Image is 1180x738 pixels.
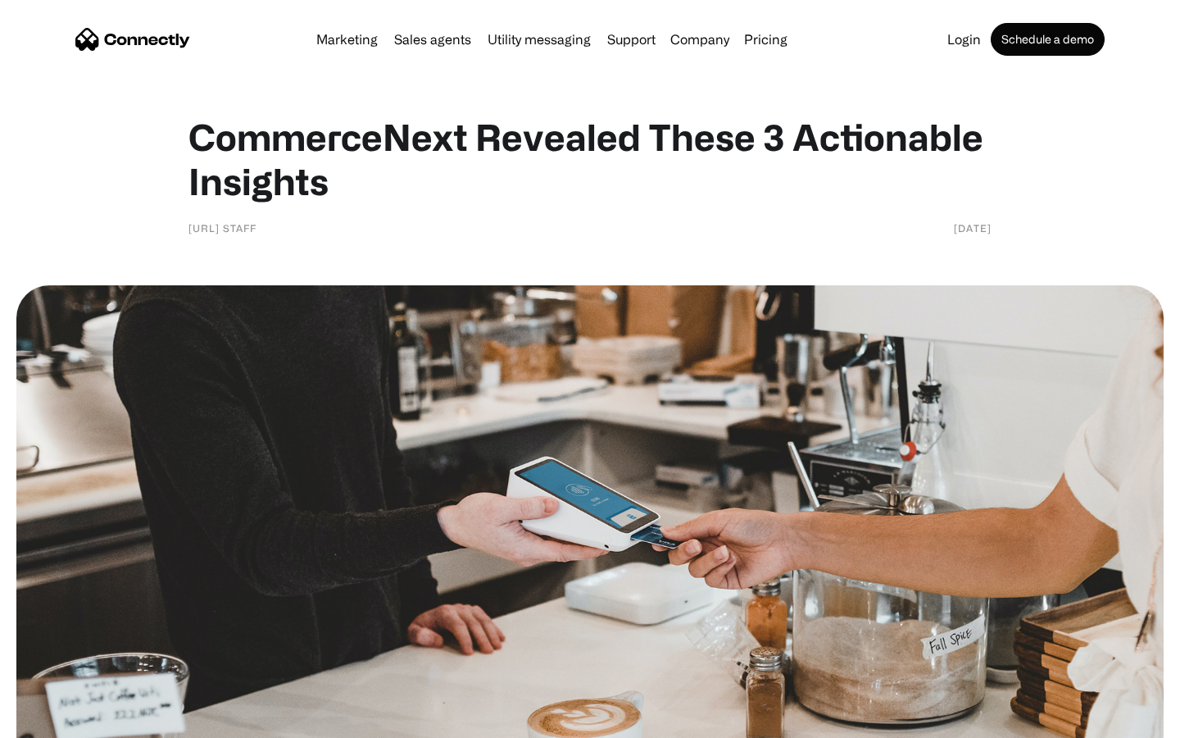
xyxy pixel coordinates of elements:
[941,33,987,46] a: Login
[481,33,597,46] a: Utility messaging
[33,709,98,732] ul: Language list
[388,33,478,46] a: Sales agents
[601,33,662,46] a: Support
[188,115,992,203] h1: CommerceNext Revealed These 3 Actionable Insights
[16,709,98,732] aside: Language selected: English
[670,28,729,51] div: Company
[954,220,992,236] div: [DATE]
[310,33,384,46] a: Marketing
[991,23,1105,56] a: Schedule a demo
[188,220,256,236] div: [URL] Staff
[737,33,794,46] a: Pricing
